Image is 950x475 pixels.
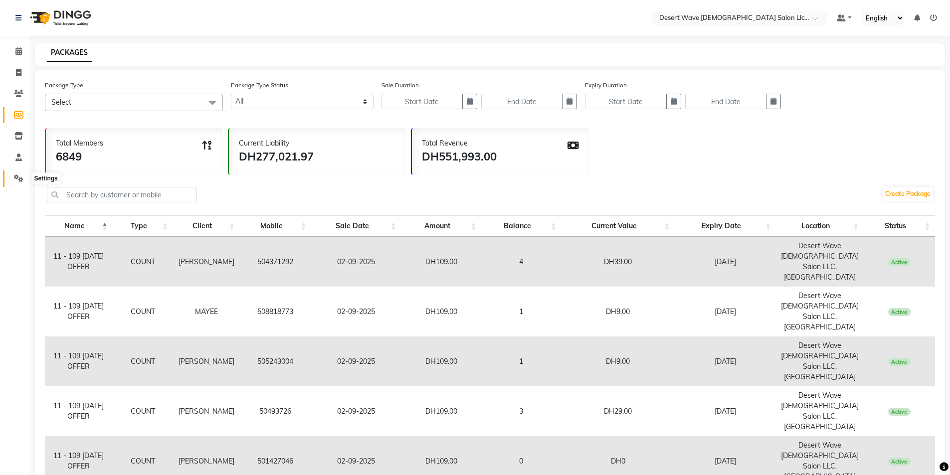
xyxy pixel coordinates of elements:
td: COUNT [113,336,173,386]
td: 11 - 109 [DATE] OFFER [45,386,113,436]
td: 505243004 [240,336,311,386]
th: Mobile: activate to sort column ascending [240,215,311,237]
th: Name: activate to sort column descending [45,215,113,237]
th: Expiry Date: activate to sort column ascending [675,215,776,237]
td: DH9.00 [562,336,675,386]
td: [PERSON_NAME] [173,237,240,287]
td: [PERSON_NAME] [173,336,240,386]
td: DH109.00 [401,336,481,386]
td: [DATE] [675,287,776,336]
div: Settings [31,172,60,184]
td: Desert Wave [DEMOGRAPHIC_DATA] Salon LLC, [GEOGRAPHIC_DATA] [776,237,864,287]
a: Create Package [883,187,933,201]
td: DH109.00 [401,386,481,436]
td: 3 [481,386,562,436]
th: Status: activate to sort column ascending [864,215,935,237]
span: Select [51,98,71,107]
td: 504371292 [240,237,311,287]
td: [DATE] [675,386,776,436]
td: 1 [481,336,562,386]
td: 50493726 [240,386,311,436]
td: 11 - 109 [DATE] OFFER [45,287,113,336]
span: Active [888,408,911,416]
td: COUNT [113,287,173,336]
td: COUNT [113,386,173,436]
td: Desert Wave [DEMOGRAPHIC_DATA] Salon LLC, [GEOGRAPHIC_DATA] [776,386,864,436]
td: COUNT [113,237,173,287]
td: 02-09-2025 [311,336,401,386]
td: 11 - 109 [DATE] OFFER [45,237,113,287]
label: Package Type Status [231,81,288,90]
td: DH39.00 [562,237,675,287]
td: 02-09-2025 [311,237,401,287]
div: DH277,021.97 [239,149,314,165]
td: 02-09-2025 [311,287,401,336]
th: Type: activate to sort column ascending [113,215,173,237]
label: Expiry Duration [585,81,627,90]
div: 6849 [56,149,103,165]
td: DH29.00 [562,386,675,436]
span: Active [888,258,911,266]
td: [PERSON_NAME] [173,386,240,436]
td: Desert Wave [DEMOGRAPHIC_DATA] Salon LLC, [GEOGRAPHIC_DATA] [776,287,864,336]
a: PACKAGES [47,44,92,62]
td: [DATE] [675,237,776,287]
label: Package Type [45,81,83,90]
div: Current Liability [239,138,314,149]
input: End Date [481,94,563,109]
td: 11 - 109 [DATE] OFFER [45,336,113,386]
td: DH109.00 [401,237,481,287]
th: Amount: activate to sort column ascending [401,215,481,237]
td: DH9.00 [562,287,675,336]
img: logo [25,4,94,32]
div: DH551,993.00 [422,149,497,165]
td: Desert Wave [DEMOGRAPHIC_DATA] Salon LLC, [GEOGRAPHIC_DATA] [776,336,864,386]
span: Active [888,458,911,466]
th: Client: activate to sort column ascending [173,215,240,237]
td: DH109.00 [401,287,481,336]
span: Active [888,358,911,366]
div: Total Members [56,138,103,149]
label: Sale Duration [381,81,419,90]
td: 1 [481,287,562,336]
div: Total Revenue [422,138,497,149]
td: MAYEE [173,287,240,336]
td: [DATE] [675,336,776,386]
td: 508818773 [240,287,311,336]
input: Search by customer or mobile [47,187,196,202]
input: Start Date [585,94,666,109]
td: 4 [481,237,562,287]
td: 02-09-2025 [311,386,401,436]
th: Location: activate to sort column ascending [776,215,864,237]
input: Start Date [381,94,463,109]
input: End Date [685,94,766,109]
th: Sale Date: activate to sort column ascending [311,215,401,237]
th: Current Value: activate to sort column ascending [562,215,675,237]
span: Active [888,308,911,316]
th: Balance: activate to sort column ascending [481,215,562,237]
